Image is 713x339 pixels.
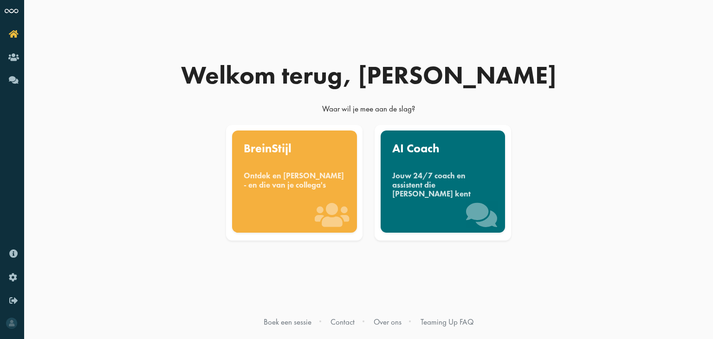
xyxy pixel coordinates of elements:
a: Contact [331,317,355,327]
div: AI Coach [392,143,493,155]
div: Ontdek en [PERSON_NAME] - en die van je collega's [244,171,345,189]
a: Over ons [374,317,402,327]
div: Waar wil je mee aan de slag? [146,104,591,118]
a: BreinStijl Ontdek en [PERSON_NAME] - en die van je collega's [224,125,365,241]
a: Boek een sessie [264,317,311,327]
div: Jouw 24/7 coach en assistent die [PERSON_NAME] kent [392,171,493,198]
div: BreinStijl [244,143,345,155]
a: Teaming Up FAQ [421,317,473,327]
a: AI Coach Jouw 24/7 coach en assistent die [PERSON_NAME] kent [373,125,513,241]
div: Welkom terug, [PERSON_NAME] [146,63,591,88]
